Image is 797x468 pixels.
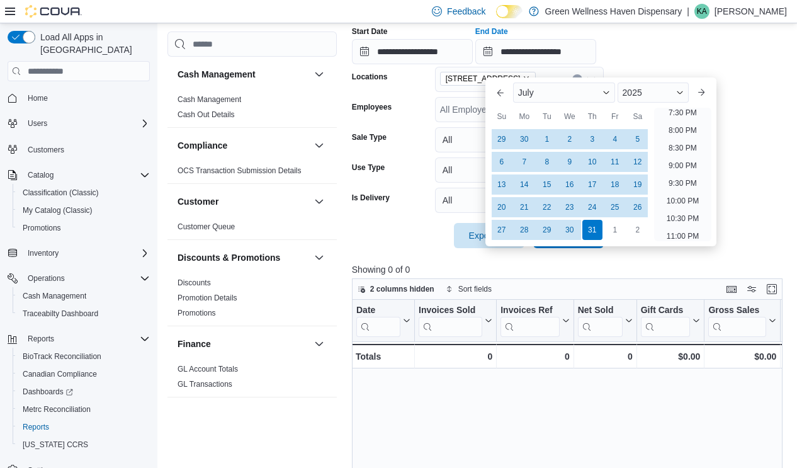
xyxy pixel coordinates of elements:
div: Button. Open the month selector. July is currently selected. [513,83,615,103]
a: Promotion Details [178,294,237,302]
p: Green Wellness Haven Dispensary [545,4,682,19]
div: day-14 [514,174,534,195]
div: Button. Open the year selector. 2025 is currently selected. [618,83,689,103]
span: Classification (Classic) [18,185,150,200]
div: day-30 [560,220,580,240]
span: Operations [28,273,65,283]
div: Su [492,106,512,127]
div: Gift Cards [640,305,690,317]
div: day-29 [537,220,557,240]
a: BioTrack Reconciliation [18,349,106,364]
a: Metrc Reconciliation [18,402,96,417]
div: day-1 [605,220,625,240]
span: [US_STATE] CCRS [23,440,88,450]
span: Load All Apps in [GEOGRAPHIC_DATA] [35,31,150,56]
div: Gross Sales [708,305,766,337]
span: KA [697,4,707,19]
a: Traceabilty Dashboard [18,306,103,321]
div: day-6 [492,152,512,172]
button: All [435,188,604,213]
a: Promotions [18,220,66,236]
button: Discounts & Promotions [178,251,309,264]
span: Home [23,90,150,106]
a: OCS Transaction Submission Details [178,166,302,175]
p: | [687,4,689,19]
button: Customer [178,195,309,208]
a: Customer Queue [178,222,235,231]
span: Export [461,223,517,248]
div: day-3 [582,129,602,149]
span: Traceabilty Dashboard [23,309,98,319]
h3: Customer [178,195,218,208]
button: All [435,127,604,152]
span: Reports [28,334,54,344]
div: day-29 [492,129,512,149]
div: Customer [167,219,337,239]
span: Metrc Reconciliation [18,402,150,417]
div: day-7 [514,152,534,172]
button: Finance [178,338,309,350]
button: Enter fullscreen [764,282,779,297]
label: Locations [352,72,388,82]
a: Canadian Compliance [18,367,102,382]
a: GL Account Totals [178,365,238,374]
span: Dashboards [18,384,150,399]
button: Export [454,223,524,248]
a: Reports [18,419,54,435]
input: Dark Mode [496,5,523,18]
button: Inventory [23,246,64,261]
div: day-9 [560,152,580,172]
span: Traceabilty Dashboard [18,306,150,321]
div: day-10 [582,152,602,172]
a: My Catalog (Classic) [18,203,98,218]
button: Users [3,115,155,132]
button: Gift Cards [640,305,700,337]
span: BioTrack Reconciliation [23,351,101,362]
input: Press the down key to open a popover containing a calendar. [352,39,473,64]
div: day-8 [537,152,557,172]
div: day-16 [560,174,580,195]
label: Employees [352,102,392,112]
div: Net Sold [577,305,622,337]
div: day-11 [605,152,625,172]
p: Showing 0 of 0 [352,263,787,276]
button: My Catalog (Classic) [13,202,155,219]
div: day-1 [537,129,557,149]
label: Use Type [352,163,385,173]
button: Catalog [3,166,155,184]
li: 8:30 PM [664,140,702,156]
button: Discounts & Promotions [312,250,327,265]
li: 8:00 PM [664,123,702,138]
a: Dashboards [13,383,155,401]
a: Dashboards [18,384,78,399]
span: Discounts [178,278,211,288]
div: day-21 [514,197,534,217]
div: Sa [628,106,648,127]
div: Th [582,106,602,127]
h3: Cash Management [178,68,256,81]
span: Customer Queue [178,222,235,232]
span: Metrc Reconciliation [23,404,91,414]
div: Net Sold [577,305,622,317]
span: Inventory [23,246,150,261]
span: Dashboards [23,387,73,397]
div: day-13 [492,174,512,195]
li: 9:00 PM [664,158,702,173]
button: Previous Month [490,83,511,103]
li: 9:30 PM [664,176,702,191]
span: 1110 N New Road [440,72,536,86]
label: Sale Type [352,132,387,142]
div: Mo [514,106,534,127]
div: day-23 [560,197,580,217]
button: 2 columns hidden [353,282,439,297]
label: Is Delivery [352,193,390,203]
div: $0.00 [708,349,776,364]
button: Home [3,89,155,107]
span: Cash Out Details [178,110,235,120]
div: $0.00 [640,349,700,364]
div: day-2 [560,129,580,149]
span: Canadian Compliance [18,367,150,382]
span: My Catalog (Classic) [18,203,150,218]
div: day-25 [605,197,625,217]
button: Reports [13,418,155,436]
